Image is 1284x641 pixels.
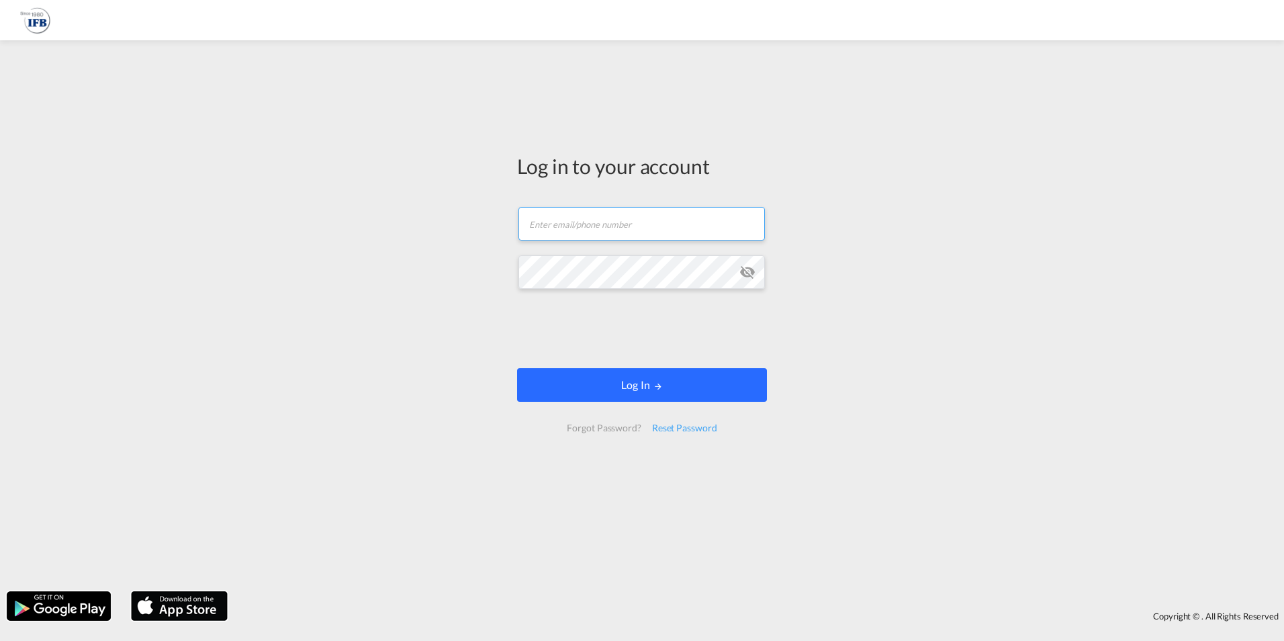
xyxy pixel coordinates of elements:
div: Reset Password [647,416,723,440]
div: Copyright © . All Rights Reserved [234,605,1284,628]
iframe: reCAPTCHA [540,302,744,355]
md-icon: icon-eye-off [739,264,755,280]
div: Forgot Password? [561,416,646,440]
button: LOGIN [517,368,767,402]
div: Log in to your account [517,152,767,180]
img: b628ab10256c11eeb52753acbc15d091.png [20,5,50,36]
img: apple.png [130,590,229,622]
img: google.png [5,590,112,622]
input: Enter email/phone number [518,207,765,241]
